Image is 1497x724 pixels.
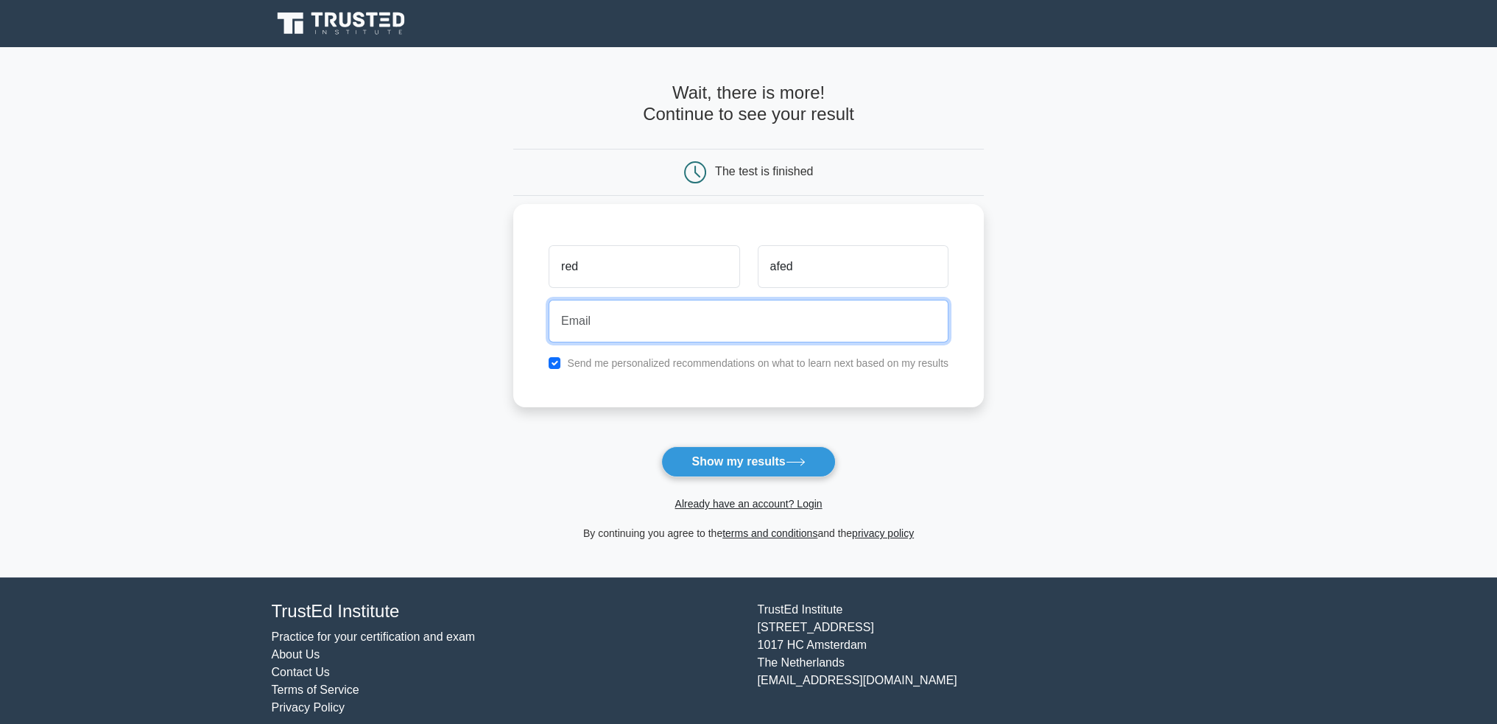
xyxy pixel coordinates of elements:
[272,648,320,661] a: About Us
[567,357,948,369] label: Send me personalized recommendations on what to learn next based on my results
[513,82,984,125] h4: Wait, there is more! Continue to see your result
[272,701,345,714] a: Privacy Policy
[549,300,948,342] input: Email
[749,601,1235,717] div: TrustEd Institute [STREET_ADDRESS] 1017 HC Amsterdam The Netherlands [EMAIL_ADDRESS][DOMAIN_NAME]
[272,683,359,696] a: Terms of Service
[722,527,817,539] a: terms and conditions
[272,601,740,622] h4: TrustEd Institute
[549,245,739,288] input: First name
[661,446,835,477] button: Show my results
[272,666,330,678] a: Contact Us
[715,165,813,178] div: The test is finished
[852,527,914,539] a: privacy policy
[272,630,476,643] a: Practice for your certification and exam
[758,245,948,288] input: Last name
[674,498,822,510] a: Already have an account? Login
[504,524,993,542] div: By continuing you agree to the and the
